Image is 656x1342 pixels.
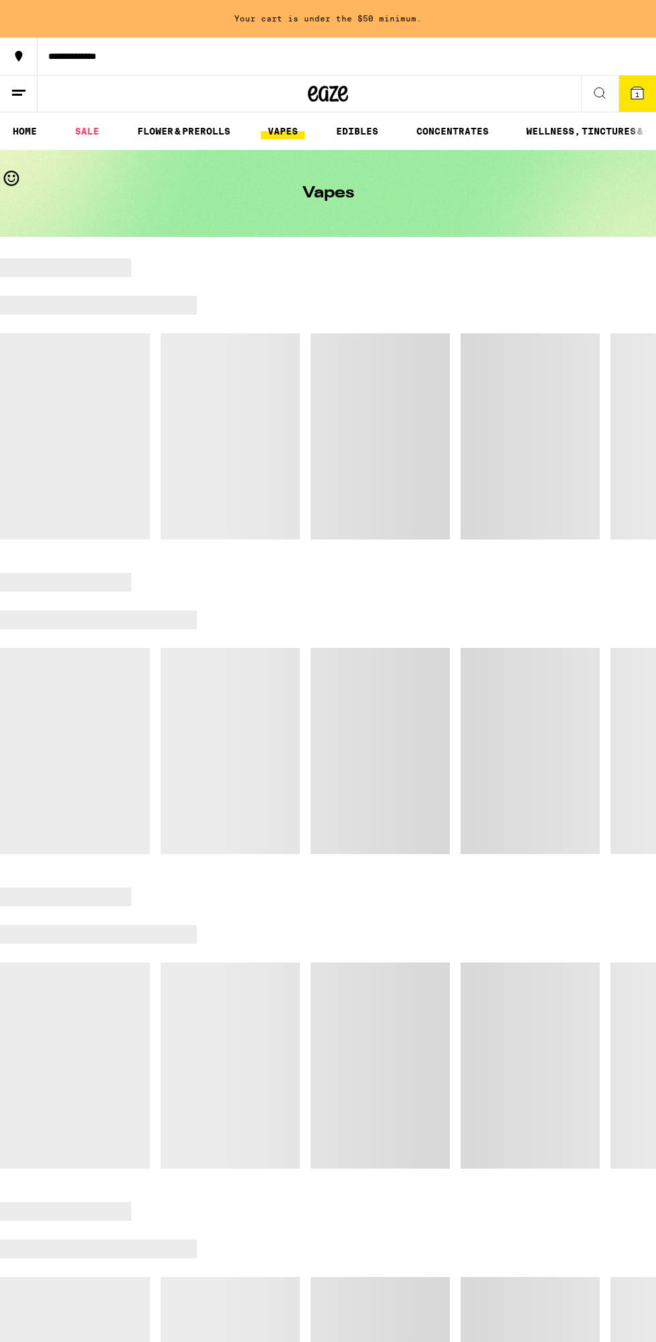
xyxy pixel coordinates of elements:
a: VAPES [261,123,305,139]
span: 1 [635,90,639,98]
a: HOME [6,123,44,139]
button: 1 [619,76,656,112]
a: EDIBLES [329,123,385,139]
a: CONCENTRATES [410,123,495,139]
a: SALE [68,123,106,139]
h1: Vapes [303,185,354,201]
a: FLOWER & PREROLLS [131,123,237,139]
